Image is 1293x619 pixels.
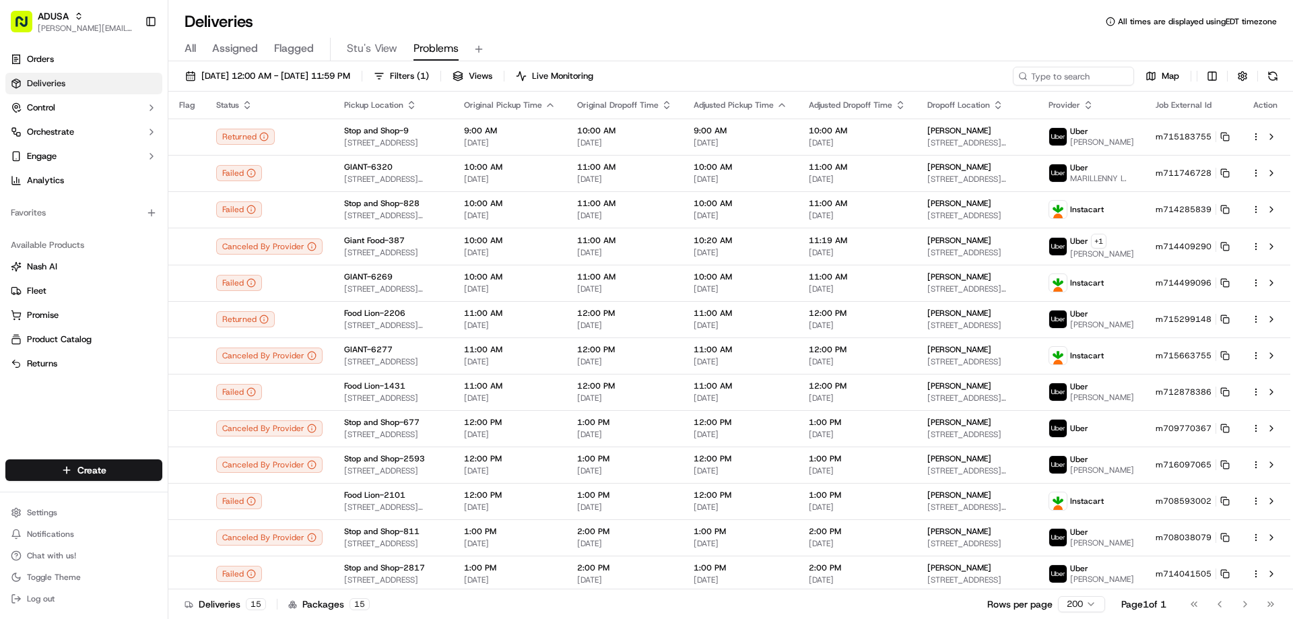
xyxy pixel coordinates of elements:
[344,356,442,367] span: [STREET_ADDRESS]
[1156,131,1230,142] button: m715183755
[134,334,163,344] span: Pylon
[344,271,393,282] span: GIANT-6269
[27,572,81,583] span: Toggle Theme
[216,384,262,400] div: Failed
[927,453,991,464] span: [PERSON_NAME]
[1156,459,1212,470] span: m716097065
[344,137,442,148] span: [STREET_ADDRESS]
[1049,274,1067,292] img: profile_instacart_ahold_partner.png
[5,503,162,522] button: Settings
[1070,454,1088,465] span: Uber
[927,344,991,355] span: [PERSON_NAME]
[469,70,492,82] span: Views
[464,429,556,440] span: [DATE]
[927,308,991,319] span: [PERSON_NAME]
[209,172,245,189] button: See all
[577,381,672,391] span: 12:00 PM
[5,589,162,608] button: Log out
[694,235,787,246] span: 10:20 AM
[577,137,672,148] span: [DATE]
[577,247,672,258] span: [DATE]
[5,145,162,167] button: Engage
[216,529,323,546] button: Canceled By Provider
[344,429,442,440] span: [STREET_ADDRESS]
[1013,67,1134,86] input: Type to search
[1156,241,1212,252] span: m714409290
[179,67,356,86] button: [DATE] 12:00 AM - [DATE] 11:59 PM
[5,5,139,38] button: ADUSA[PERSON_NAME][EMAIL_ADDRESS][PERSON_NAME][DOMAIN_NAME]
[1156,532,1230,543] button: m708038079
[344,174,442,185] span: [STREET_ADDRESS][PERSON_NAME][PERSON_NAME]
[216,275,262,291] button: Failed
[38,9,69,23] button: ADUSA
[28,129,53,153] img: 3855928211143_97847f850aaaf9af0eff_72.jpg
[413,40,459,57] span: Problems
[5,73,162,94] a: Deliveries
[344,162,393,172] span: GIANT-6320
[27,358,57,370] span: Returns
[216,566,262,582] div: Failed
[1049,529,1067,546] img: profile_uber_ahold_partner.png
[1156,496,1230,507] button: m708593002
[13,129,38,153] img: 1736555255976-a54dd68f-1ca7-489b-9aae-adbdc363a1c4
[577,125,672,136] span: 10:00 AM
[464,284,556,294] span: [DATE]
[927,174,1027,185] span: [STREET_ADDRESS][PERSON_NAME][PERSON_NAME]
[1049,492,1067,510] img: profile_instacart_ahold_partner.png
[42,245,109,256] span: [PERSON_NAME]
[5,48,162,70] a: Orders
[927,320,1027,331] span: [STREET_ADDRESS]
[694,356,787,367] span: [DATE]
[1156,459,1230,470] button: m716097065
[577,429,672,440] span: [DATE]
[216,311,275,327] div: Returned
[5,525,162,544] button: Notifications
[1070,126,1088,137] span: Uber
[1070,308,1088,319] span: Uber
[577,284,672,294] span: [DATE]
[694,284,787,294] span: [DATE]
[5,97,162,119] button: Control
[1049,420,1067,437] img: profile_uber_ahold_partner.png
[694,429,787,440] span: [DATE]
[809,162,906,172] span: 11:00 AM
[577,210,672,221] span: [DATE]
[216,420,323,436] div: Canceled By Provider
[11,333,157,346] a: Product Catalog
[1049,383,1067,401] img: profile_uber_ahold_partner.png
[5,546,162,565] button: Chat with us!
[61,129,221,142] div: Start new chat
[809,381,906,391] span: 12:00 PM
[216,165,262,181] button: Failed
[1263,67,1282,86] button: Refresh
[229,133,245,149] button: Start new chat
[577,356,672,367] span: [DATE]
[694,453,787,464] span: 12:00 PM
[344,100,403,110] span: Pickup Location
[216,493,262,509] button: Failed
[13,175,90,186] div: Past conversations
[809,210,906,221] span: [DATE]
[27,593,55,604] span: Log out
[5,304,162,326] button: Promise
[927,271,991,282] span: [PERSON_NAME]
[464,210,556,221] span: [DATE]
[27,150,57,162] span: Engage
[35,87,242,101] input: Got a question? Start typing here...
[1156,168,1212,178] span: m711746728
[464,247,556,258] span: [DATE]
[344,247,442,258] span: [STREET_ADDRESS]
[809,429,906,440] span: [DATE]
[27,174,64,187] span: Analytics
[1156,168,1230,178] button: m711746728
[1156,131,1212,142] span: m715183755
[1049,238,1067,255] img: profile_uber_ahold_partner.png
[694,100,774,110] span: Adjusted Pickup Time
[577,235,672,246] span: 11:00 AM
[1156,314,1230,325] button: m715299148
[11,261,157,273] a: Nash AI
[216,129,275,145] button: Returned
[464,320,556,331] span: [DATE]
[577,417,672,428] span: 1:00 PM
